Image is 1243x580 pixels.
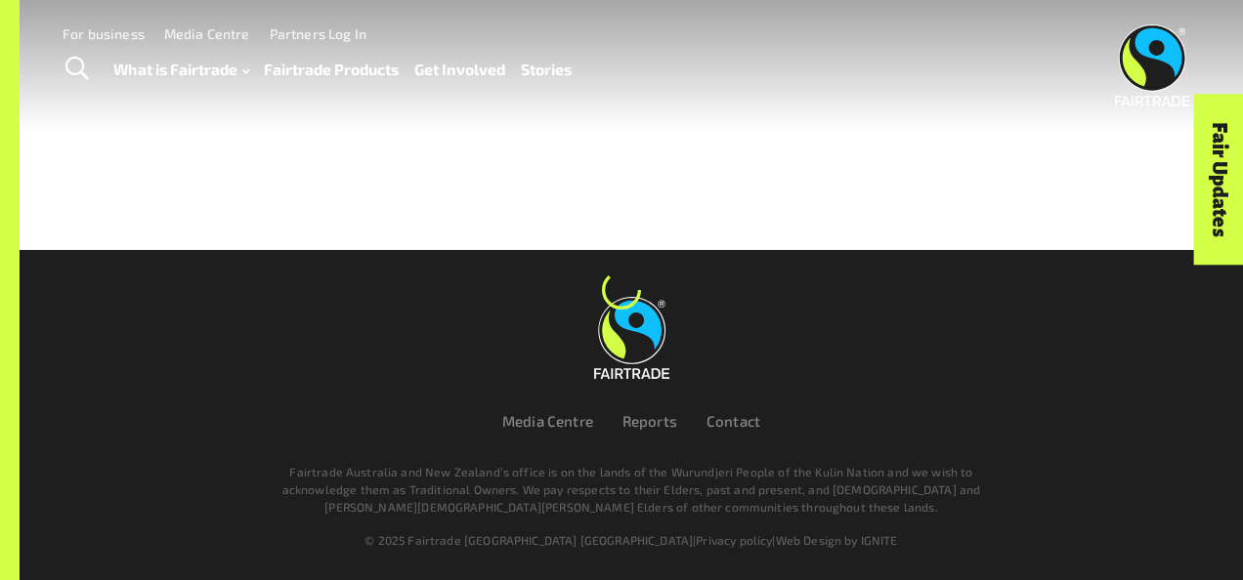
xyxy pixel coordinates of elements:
a: Fairtrade Products [264,56,399,83]
a: Get Involved [414,56,505,83]
a: What is Fairtrade [113,56,249,83]
a: Partners Log In [270,25,366,42]
a: Media Centre [164,25,250,42]
a: Privacy policy [696,533,772,547]
span: © 2025 Fairtrade [GEOGRAPHIC_DATA] [GEOGRAPHIC_DATA] [364,533,693,547]
a: Media Centre [502,412,593,430]
div: | | [96,531,1167,549]
a: Stories [521,56,572,83]
img: Fairtrade Australia New Zealand logo [1115,24,1190,106]
a: Toggle Search [53,45,101,94]
img: Fairtrade Australia New Zealand logo [594,297,669,379]
a: Contact [707,412,760,430]
a: Reports [622,412,677,430]
a: For business [63,25,145,42]
p: Fairtrade Australia and New Zealand’s office is on the lands of the Wurundjeri People of the Kuli... [278,463,985,516]
a: Web Design by IGNITE [776,533,898,547]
